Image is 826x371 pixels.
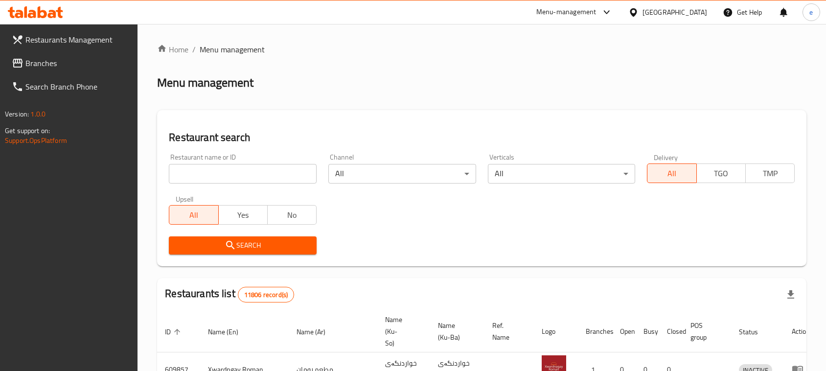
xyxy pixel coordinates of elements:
[173,208,214,222] span: All
[745,163,795,183] button: TMP
[779,283,803,306] div: Export file
[157,75,253,91] h2: Menu management
[492,320,522,343] span: Ref. Name
[701,166,742,181] span: TGO
[169,236,317,255] button: Search
[157,44,806,55] nav: breadcrumb
[642,7,707,18] div: [GEOGRAPHIC_DATA]
[238,287,294,302] div: Total records count
[5,124,50,137] span: Get support on:
[636,311,659,352] th: Busy
[297,326,338,338] span: Name (Ar)
[4,51,138,75] a: Branches
[696,163,746,183] button: TGO
[169,205,218,225] button: All
[25,81,130,93] span: Search Branch Phone
[169,164,317,184] input: Search for restaurant name or ID..
[612,311,636,352] th: Open
[438,320,473,343] span: Name (Ku-Ba)
[208,326,251,338] span: Name (En)
[157,44,188,55] a: Home
[5,134,67,147] a: Support.OpsPlatform
[5,108,29,120] span: Version:
[165,326,184,338] span: ID
[165,286,294,302] h2: Restaurants list
[218,205,268,225] button: Yes
[534,311,578,352] th: Logo
[647,163,696,183] button: All
[739,326,771,338] span: Status
[536,6,597,18] div: Menu-management
[385,314,418,349] span: Name (Ku-So)
[328,164,476,184] div: All
[784,311,818,352] th: Action
[578,311,612,352] th: Branches
[223,208,264,222] span: Yes
[176,195,194,202] label: Upsell
[25,57,130,69] span: Branches
[4,75,138,98] a: Search Branch Phone
[488,164,636,184] div: All
[238,290,294,300] span: 11806 record(s)
[25,34,130,46] span: Restaurants Management
[272,208,313,222] span: No
[30,108,46,120] span: 1.0.0
[809,7,813,18] span: e
[651,166,692,181] span: All
[200,44,265,55] span: Menu management
[659,311,683,352] th: Closed
[169,130,795,145] h2: Restaurant search
[267,205,317,225] button: No
[177,239,309,252] span: Search
[192,44,196,55] li: /
[690,320,719,343] span: POS group
[750,166,791,181] span: TMP
[654,154,678,161] label: Delivery
[4,28,138,51] a: Restaurants Management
